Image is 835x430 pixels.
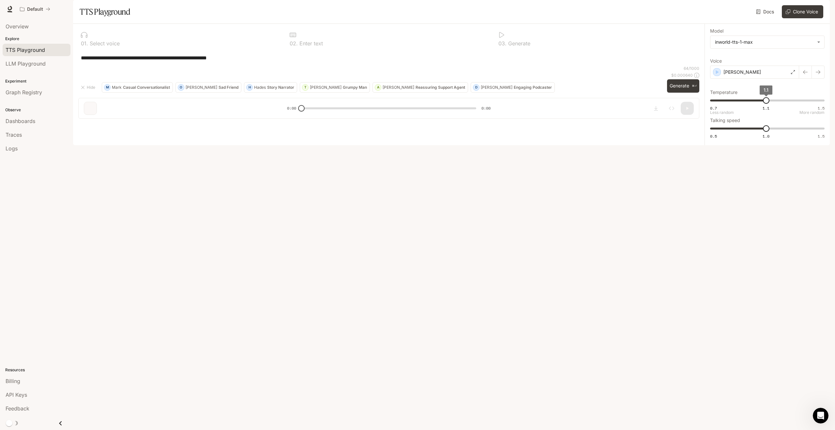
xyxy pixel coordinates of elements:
p: Enter text [298,41,323,46]
p: ⌘⏎ [692,84,697,88]
div: inworld-tts-1-max [710,36,824,48]
p: Casual Conversationalist [123,85,170,89]
span: 0.7 [710,105,717,111]
span: 1.1 [764,87,768,93]
button: D[PERSON_NAME]Engaging Podcaster [471,82,555,93]
p: Sad Friend [219,85,238,89]
button: Clone Voice [782,5,823,18]
iframe: Intercom live chat [813,408,828,423]
p: Select voice [88,41,120,46]
span: 1.5 [818,105,825,111]
p: 0 3 . [498,41,507,46]
button: O[PERSON_NAME]Sad Friend [175,82,241,93]
p: Talking speed [710,118,740,123]
p: Mark [112,85,122,89]
div: H [247,82,252,93]
span: 1.5 [818,133,825,139]
p: Temperature [710,90,737,95]
p: [PERSON_NAME] [481,85,512,89]
p: 64 / 1000 [684,66,699,71]
p: Model [710,29,723,33]
p: More random [799,111,825,115]
h1: TTS Playground [80,5,130,18]
div: A [375,82,381,93]
button: A[PERSON_NAME]Reassuring Support Agent [372,82,468,93]
button: MMarkCasual Conversationalist [102,82,173,93]
div: M [104,82,110,93]
button: Hide [78,82,99,93]
span: 1.0 [763,133,769,139]
p: Default [27,7,43,12]
button: All workspaces [17,3,53,16]
p: Grumpy Man [343,85,367,89]
p: 0 2 . [290,41,298,46]
p: Engaging Podcaster [514,85,552,89]
span: 1.1 [763,105,769,111]
div: T [302,82,308,93]
p: Reassuring Support Agent [416,85,465,89]
p: 0 1 . [81,41,88,46]
p: Voice [710,59,722,63]
div: D [473,82,479,93]
div: O [178,82,184,93]
p: [PERSON_NAME] [186,85,217,89]
div: inworld-tts-1-max [715,39,814,45]
button: HHadesStory Narrator [244,82,297,93]
p: Less random [710,111,734,115]
span: 0.5 [710,133,717,139]
button: Generate⌘⏎ [667,79,699,93]
button: T[PERSON_NAME]Grumpy Man [300,82,370,93]
p: [PERSON_NAME] [723,69,761,75]
p: Story Narrator [267,85,294,89]
p: Generate [507,41,530,46]
p: [PERSON_NAME] [383,85,414,89]
p: Hades [254,85,266,89]
p: [PERSON_NAME] [310,85,342,89]
a: Docs [755,5,777,18]
p: $ 0.000640 [671,72,693,78]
